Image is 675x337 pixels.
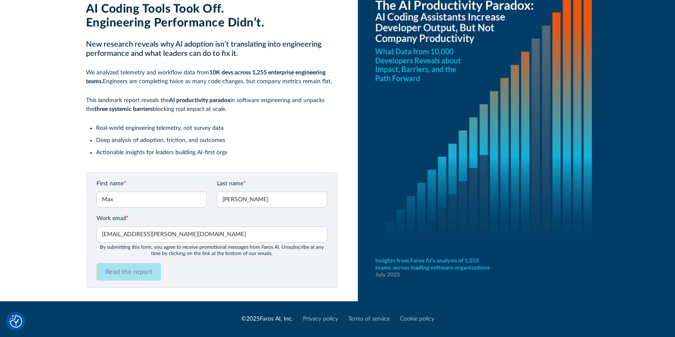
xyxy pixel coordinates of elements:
[86,96,338,114] p: This landmark report reveals the in software engineering and unpacks the blocking real impact at ...
[96,124,338,133] li: Real-world engineering telemetry, not survey data
[246,316,260,322] span: 2025
[94,106,153,112] strong: three systemic barriers
[96,179,207,188] label: First name
[86,68,338,86] p: We analyzed telemetry and workflow data from Engineers are completing twice as many code changes,...
[96,179,327,281] form: Email Form
[96,263,161,281] input: Read the report
[217,179,327,188] label: Last name
[169,97,230,103] strong: AI productivity paradox
[10,315,22,328] button: Cookie Settings
[96,136,338,145] li: Deep analysis of adoption, friction, and outcomes
[303,315,338,324] a: Privacy policy
[400,315,434,324] a: Cookie policy
[10,315,22,328] img: Revisit consent button
[86,2,338,16] h1: AI Coding Tools Took Off.
[86,40,338,58] h2: New research reveals why AI adoption isn’t translating into engineering performance and what lead...
[348,315,390,324] a: Terms of service
[86,16,338,30] h1: Engineering Performance Didn’t.
[96,148,338,157] li: Actionable insights for leaders building AI-first orgs
[86,70,326,84] strong: 10K devs across 1,255 enterprise engineering teams.
[241,315,293,324] div: © Faros AI, Inc.
[96,244,327,256] div: By submitting this form, you agree to receive promotional messages from Faros Al. Unsubscribe at ...
[96,214,327,223] label: Work email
